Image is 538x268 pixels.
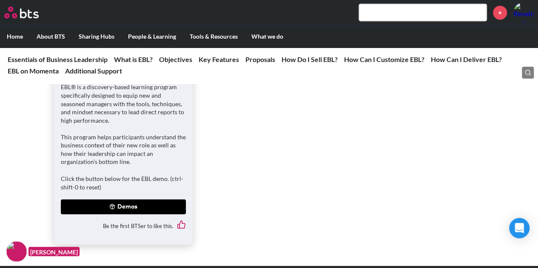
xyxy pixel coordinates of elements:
div: Be the first BTSer to like this. [61,214,186,238]
label: Tools & Resources [183,25,245,48]
img: F [6,241,27,262]
a: Additional Support [65,67,122,75]
a: + [493,6,507,20]
label: People & Learning [121,25,183,48]
a: Go home [4,6,54,18]
a: Proposals [245,55,275,63]
figcaption: [PERSON_NAME] [28,247,80,257]
button: Demos [61,199,186,214]
p: This program helps participants understand the business context of their new role as well as how ... [61,133,186,166]
p: EBL® is a discovery-based learning program specifically designed to equip new and seasoned manage... [61,83,186,124]
a: EBL on Momenta [8,67,59,75]
img: Renato Bresciani [513,2,534,23]
label: Sharing Hubs [72,25,121,48]
img: BTS Logo [4,6,39,18]
a: Key Features [199,55,239,63]
a: Objectives [159,55,192,63]
label: About BTS [30,25,72,48]
p: Click the button below for the EBL demo. (ctrl-shift-0 to reset) [61,174,186,191]
a: How Can I Customize EBL? [344,55,424,63]
a: How Do I Sell EBL? [282,55,338,63]
label: What we do [245,25,290,48]
a: Profile [513,2,534,23]
a: What is EBL? [114,55,153,63]
a: How Can I Deliver EBL? [431,55,502,63]
a: Essentials of Business Leadership [8,55,108,63]
div: Open Intercom Messenger [509,218,529,238]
